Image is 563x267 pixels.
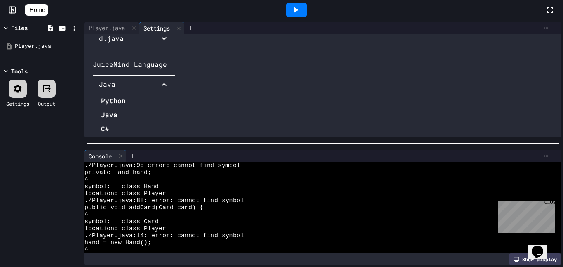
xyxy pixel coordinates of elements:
[84,183,159,190] span: symbol: class Hand
[93,29,175,47] button: d.java
[84,218,159,225] span: symbol: class Card
[509,253,561,265] div: Show display
[101,108,204,121] li: Java
[84,225,166,232] span: location: class Player
[84,24,129,32] div: Player.java
[139,22,184,34] div: Settings
[84,152,116,161] div: Console
[84,162,240,169] span: ./Player.java:9: error: cannot find symbol
[101,94,204,107] li: Python
[84,239,151,246] span: hand = new Hand();
[38,100,55,107] div: Output
[99,33,124,43] div: d.java
[528,234,555,259] iframe: chat widget
[84,232,244,239] span: ./Player.java:14: error: cannot find symbol
[25,4,48,16] a: Home
[139,24,174,33] div: Settings
[495,198,555,233] iframe: chat widget
[84,197,244,204] span: ./Player.java:88: error: cannot find symbol
[6,100,29,107] div: Settings
[93,75,175,93] button: Java
[15,42,79,50] div: Player.java
[11,67,28,76] div: Tools
[101,136,204,149] li: Javascript (Node.js)
[84,150,126,162] div: Console
[3,3,57,52] div: Chat with us now!Close
[101,122,204,135] li: C#
[84,176,88,183] span: ^
[93,59,167,69] div: JuiceMind Language
[84,190,166,197] span: location: class Player
[84,211,88,218] span: ^
[84,169,151,176] span: private Hand hand;
[84,22,139,34] div: Player.java
[84,204,203,211] span: public void addCard(Card card) {
[30,6,45,14] span: Home
[11,24,28,32] div: Files
[99,79,115,89] div: Java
